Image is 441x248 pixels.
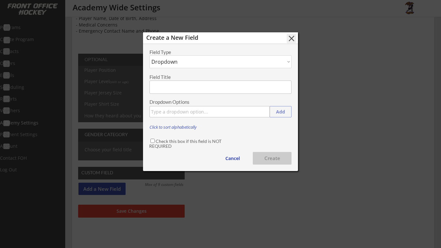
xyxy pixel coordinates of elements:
label: Check this box if this field is NOT REQUIRED [149,138,221,149]
button: close [287,34,296,43]
button: Cancel [217,152,248,165]
div: Field Type [149,50,292,55]
div: Dropdown Options [149,100,292,104]
div: Create a New Field [146,35,295,40]
div: Click to sort alphabetically [149,124,201,130]
button: Add [270,106,292,117]
input: Type a dropdown option... [149,106,270,117]
div: Field Title [149,75,292,80]
button: Create [253,152,292,165]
